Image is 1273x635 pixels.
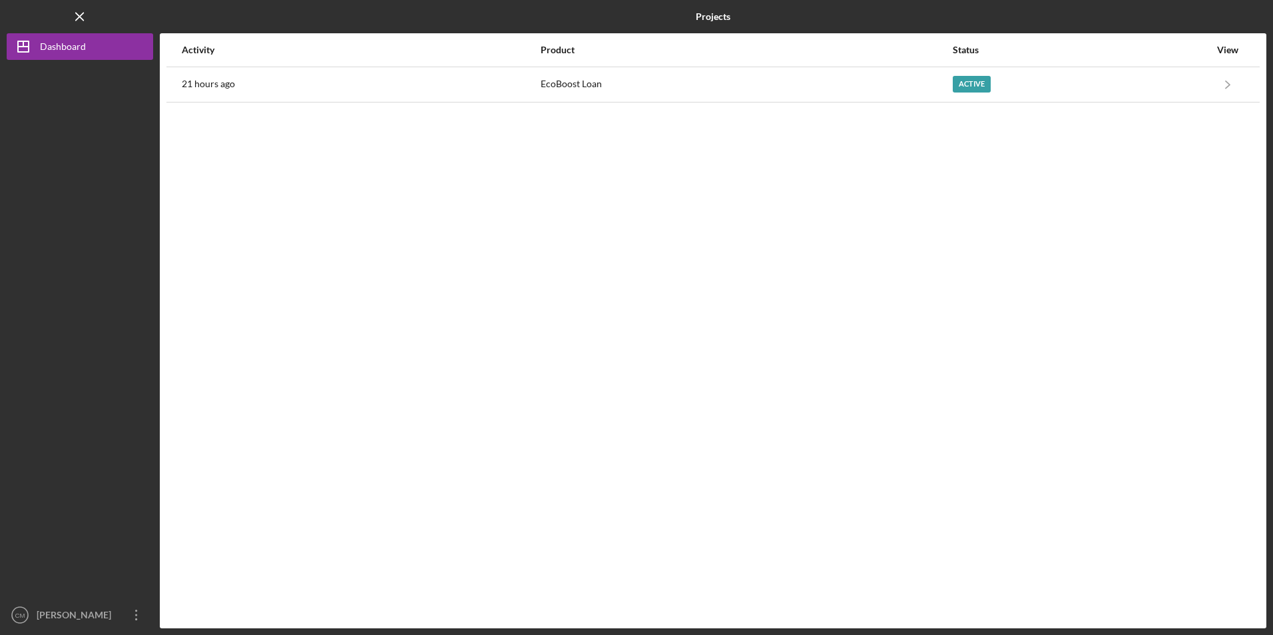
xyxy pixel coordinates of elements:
[182,79,235,89] time: 2025-10-06 23:47
[541,45,951,55] div: Product
[7,602,153,628] button: CM[PERSON_NAME]
[7,33,153,60] button: Dashboard
[1211,45,1244,55] div: View
[696,11,730,22] b: Projects
[953,76,991,93] div: Active
[182,45,539,55] div: Activity
[40,33,86,63] div: Dashboard
[953,45,1210,55] div: Status
[15,612,25,619] text: CM
[33,602,120,632] div: [PERSON_NAME]
[541,68,951,101] div: EcoBoost Loan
